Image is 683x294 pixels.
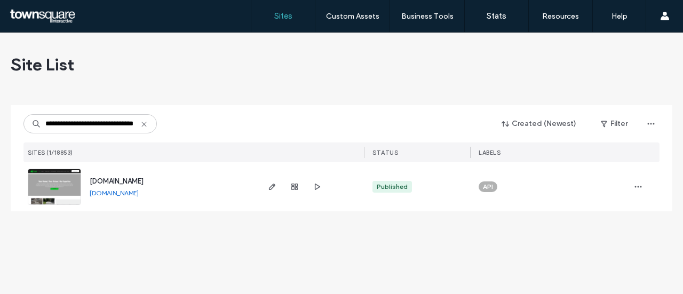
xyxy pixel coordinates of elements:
[483,182,493,192] span: API
[401,12,454,21] label: Business Tools
[487,11,506,21] label: Stats
[90,189,139,197] a: [DOMAIN_NAME]
[590,115,638,132] button: Filter
[28,149,73,156] span: SITES (1/18853)
[611,12,628,21] label: Help
[326,12,379,21] label: Custom Assets
[493,115,586,132] button: Created (Newest)
[372,149,398,156] span: STATUS
[479,149,501,156] span: LABELS
[11,54,74,75] span: Site List
[90,177,144,185] a: [DOMAIN_NAME]
[542,12,579,21] label: Resources
[24,7,46,17] span: Help
[377,182,408,192] div: Published
[274,11,292,21] label: Sites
